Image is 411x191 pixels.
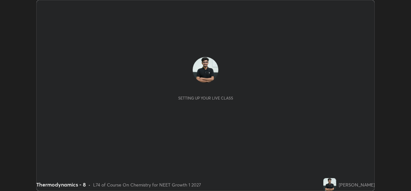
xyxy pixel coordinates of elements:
[178,96,233,100] div: Setting up your live class
[36,181,86,188] div: Thermodynamics - 8
[193,57,218,83] img: 588ed0d5aa0a4b34b0f6ce6dfa894284.jpg
[339,181,375,188] div: [PERSON_NAME]
[93,181,201,188] div: L74 of Course On Chemistry for NEET Growth 1 2027
[323,178,336,191] img: 588ed0d5aa0a4b34b0f6ce6dfa894284.jpg
[88,181,91,188] div: •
